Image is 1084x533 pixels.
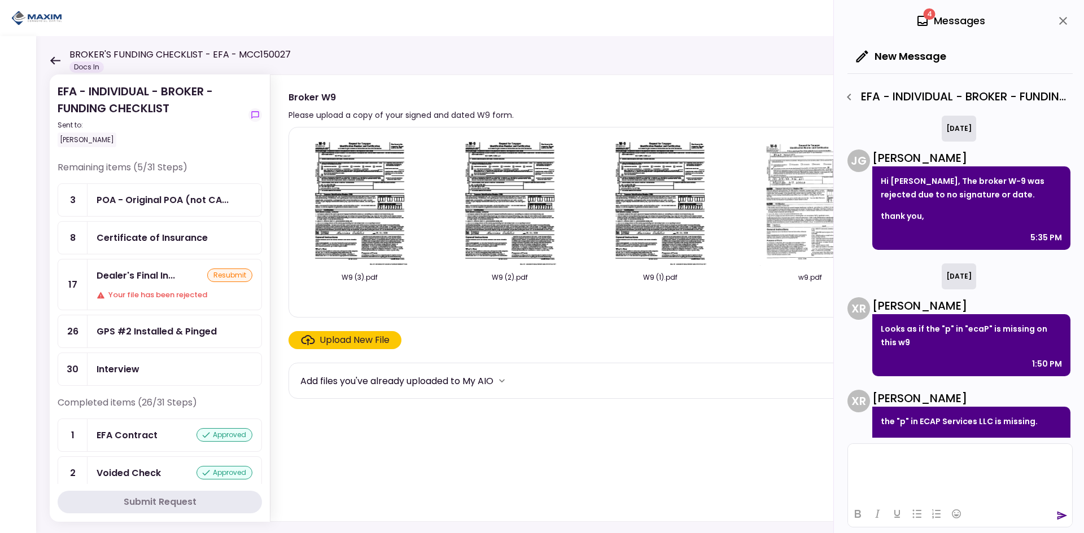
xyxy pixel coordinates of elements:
div: approved [196,428,252,442]
div: Dealer's Final Invoice [97,268,175,283]
a: 1EFA Contractapproved [58,419,262,452]
div: POA - Original POA (not CA or GA) [97,193,229,207]
p: Looks as if the "p" in "ecaP" is missing on this w9 [881,322,1062,349]
div: EFA - INDIVIDUAL - BROKER - FUNDING CHECKLIST [58,83,244,147]
button: Underline [888,506,907,522]
button: Numbered list [927,506,946,522]
div: 1 [58,419,88,451]
div: Your file has been rejected [97,289,252,301]
a: 30Interview [58,353,262,386]
span: Click here to upload the required document [289,331,401,349]
button: close [1054,11,1073,30]
div: [PERSON_NAME] [872,149,1070,166]
div: Broker W9Please upload a copy of your signed and dated W9 form.submittedshow-messagesW9 (3).pdfW9... [270,74,1061,522]
div: 26 [58,315,88,347]
img: Partner icon [11,10,62,27]
div: Sent to: [58,120,244,130]
div: X R [847,390,870,412]
p: thank you, [881,209,1062,223]
p: Hi [PERSON_NAME], The broker W-9 was rejected due to no signature or date. [881,174,1062,201]
div: w9.pdf [751,272,869,283]
div: W9 (2).pdf [451,272,569,283]
div: Certificate of Insurance [97,231,208,245]
button: Emojis [947,506,966,522]
div: Upload New File [320,333,390,347]
a: 26GPS #2 Installed & Pinged [58,315,262,348]
div: J G [847,149,870,172]
div: EFA Contract [97,428,158,442]
div: 2:50 PM [1030,436,1062,450]
div: Please upload a copy of your signed and dated W9 form. [289,108,514,122]
button: send [1056,510,1068,521]
div: X R [847,297,870,320]
div: Broker W9 [289,90,514,104]
a: 17Dealer's Final InvoiceresubmitYour file has been rejected [58,259,262,310]
div: EFA - INDIVIDUAL - BROKER - FUNDING CHECKLIST - Broker W9 [840,87,1073,107]
div: 30 [58,353,88,385]
button: Italic [868,506,887,522]
div: [DATE] [942,263,976,289]
h1: BROKER'S FUNDING CHECKLIST - EFA - MCC150027 [69,48,291,61]
div: [DATE] [942,116,976,142]
div: GPS #2 Installed & Pinged [97,324,217,338]
div: [PERSON_NAME] [58,133,116,147]
div: Completed items (26/31 Steps) [58,396,262,419]
div: resubmit [207,268,252,282]
a: 8Certificate of Insurance [58,221,262,254]
div: Interview [97,362,139,376]
div: W9 (1).pdf [601,272,719,283]
div: [PERSON_NAME] [872,390,1070,407]
button: show-messages [248,108,262,122]
div: 17 [58,259,88,310]
div: W9 (3).pdf [300,272,419,283]
button: Submit Request [58,491,262,513]
div: 3 [58,184,88,216]
div: Voided Check [97,466,161,480]
iframe: Rich Text Area [848,444,1072,500]
p: the "p" in ECAP Services LLC is missing. [881,415,1062,428]
div: approved [196,466,252,479]
div: [PERSON_NAME] [872,297,1070,314]
a: 2Voided Checkapproved [58,456,262,490]
div: Remaining items (5/31 Steps) [58,161,262,183]
div: 8 [58,222,88,254]
div: 5:35 PM [1030,231,1062,244]
button: more [493,372,510,389]
div: 2 [58,457,88,489]
div: Messages [916,12,985,29]
div: Submit Request [124,495,196,509]
span: 4 [924,8,936,20]
button: Bullet list [907,506,926,522]
div: Add files you've already uploaded to My AIO [300,374,493,388]
div: 1:50 PM [1032,357,1062,371]
div: Docs In [69,61,104,73]
a: 3POA - Original POA (not CA or GA) [58,183,262,217]
button: New Message [847,42,955,71]
button: Bold [848,506,867,522]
